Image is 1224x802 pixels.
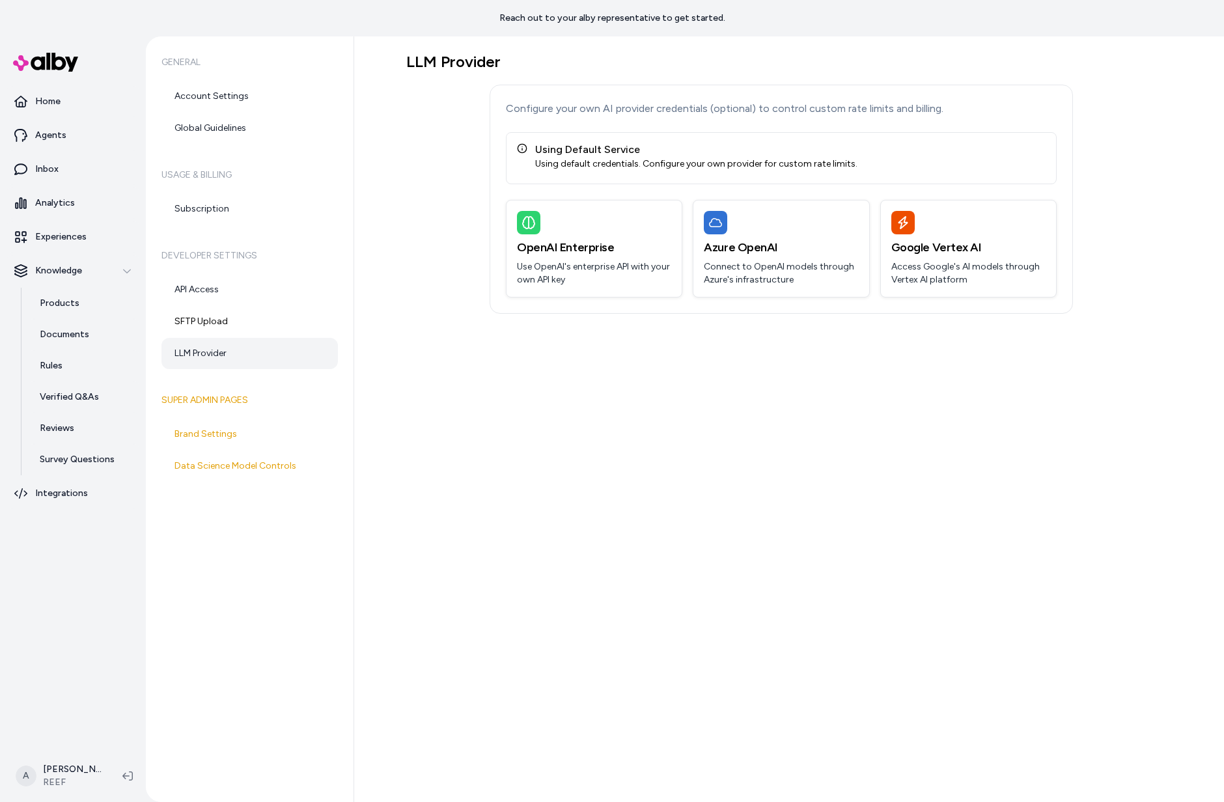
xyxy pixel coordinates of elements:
[27,381,141,413] a: Verified Q&As
[891,238,1046,256] h3: Google Vertex AI
[8,755,112,797] button: A[PERSON_NAME]REEF
[161,44,338,81] h6: General
[5,86,141,117] a: Home
[406,52,1156,72] h1: LLM Provider
[27,413,141,444] a: Reviews
[704,238,858,256] h3: Azure OpenAI
[5,187,141,219] a: Analytics
[517,238,671,256] h3: OpenAI Enterprise
[499,12,725,25] p: Reach out to your alby representative to get started.
[27,444,141,475] a: Survey Questions
[43,763,102,776] p: [PERSON_NAME]
[161,157,338,193] h6: Usage & Billing
[5,255,141,286] button: Knowledge
[535,142,857,158] div: Using Default Service
[161,419,338,450] a: Brand Settings
[35,129,66,142] p: Agents
[40,422,74,435] p: Reviews
[535,158,857,171] div: Using default credentials. Configure your own provider for custom rate limits.
[161,450,338,482] a: Data Science Model Controls
[5,154,141,185] a: Inbox
[40,297,79,310] p: Products
[506,101,1057,117] p: Configure your own AI provider credentials (optional) to control custom rate limits and billing.
[35,95,61,108] p: Home
[517,260,671,286] p: Use OpenAI's enterprise API with your own API key
[35,197,75,210] p: Analytics
[40,453,115,466] p: Survey Questions
[5,221,141,253] a: Experiences
[704,260,858,286] p: Connect to OpenAI models through Azure's infrastructure
[891,260,1046,286] p: Access Google's AI models through Vertex AI platform
[43,776,102,789] span: REEF
[161,81,338,112] a: Account Settings
[13,53,78,72] img: alby Logo
[161,338,338,369] a: LLM Provider
[35,264,82,277] p: Knowledge
[35,487,88,500] p: Integrations
[40,328,89,341] p: Documents
[27,288,141,319] a: Products
[5,120,141,151] a: Agents
[35,230,87,243] p: Experiences
[27,319,141,350] a: Documents
[40,359,63,372] p: Rules
[161,274,338,305] a: API Access
[16,766,36,786] span: A
[27,350,141,381] a: Rules
[35,163,59,176] p: Inbox
[40,391,99,404] p: Verified Q&As
[161,193,338,225] a: Subscription
[161,306,338,337] a: SFTP Upload
[161,238,338,274] h6: Developer Settings
[161,382,338,419] h6: Super Admin Pages
[5,478,141,509] a: Integrations
[161,113,338,144] a: Global Guidelines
